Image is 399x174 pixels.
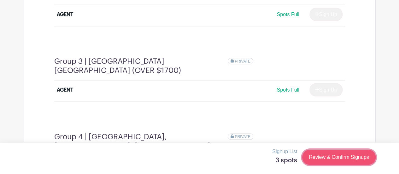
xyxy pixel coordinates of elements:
span: Spots Full [277,87,299,92]
a: Review & Confirm Signups [302,150,375,165]
h5: 3 spots [272,157,297,164]
span: Spots Full [277,11,299,17]
h4: Group 3 | [GEOGRAPHIC_DATA] [GEOGRAPHIC_DATA] (OVER $1700) [54,57,228,75]
span: PRIVATE [235,134,250,139]
span: PRIVATE [235,59,250,63]
div: AGENT [57,10,73,18]
p: Signup List [272,148,297,155]
h4: Group 4 | [GEOGRAPHIC_DATA], [GEOGRAPHIC_DATA], [GEOGRAPHIC_DATA] [54,132,228,150]
div: AGENT [57,86,73,93]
